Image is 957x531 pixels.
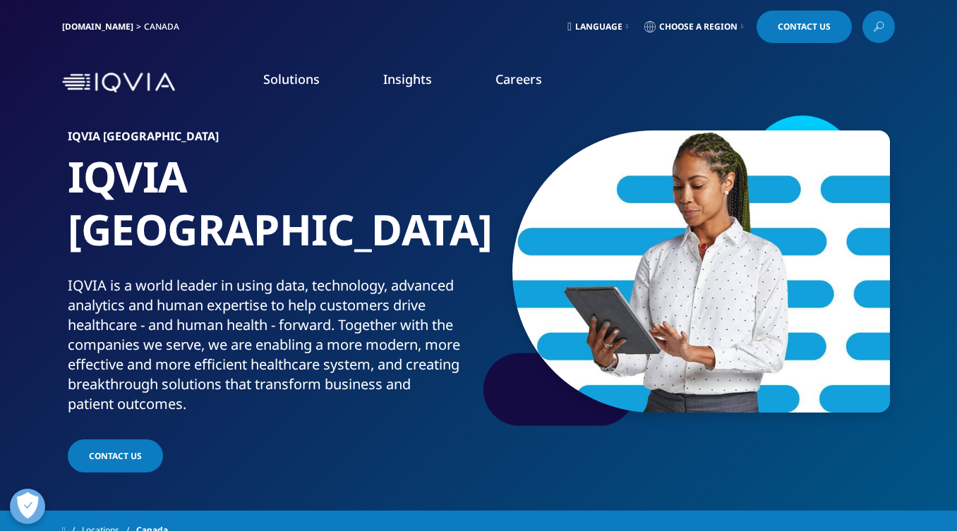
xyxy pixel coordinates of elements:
[144,21,185,32] div: Canada
[495,71,542,87] a: Careers
[62,20,133,32] a: [DOMAIN_NAME]
[263,71,320,87] a: Solutions
[383,71,432,87] a: Insights
[181,49,895,116] nav: Primary
[89,450,142,462] span: Contact us
[68,439,163,472] a: Contact us
[68,276,474,414] div: IQVIA is a world leader in using data, technology, advanced analytics and human expertise to help...
[512,130,890,413] img: 9_rbuportraitoption.jpg
[778,23,831,31] span: Contact Us
[10,489,45,524] button: Open Preferences
[68,130,474,150] h6: IQVIA [GEOGRAPHIC_DATA]
[757,11,852,43] a: Contact Us
[659,21,738,32] span: Choose a Region
[68,150,474,276] h1: IQVIA [GEOGRAPHIC_DATA]
[575,21,622,32] span: Language
[62,73,175,93] img: IQVIA Healthcare Information Technology and Pharma Clinical Research Company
